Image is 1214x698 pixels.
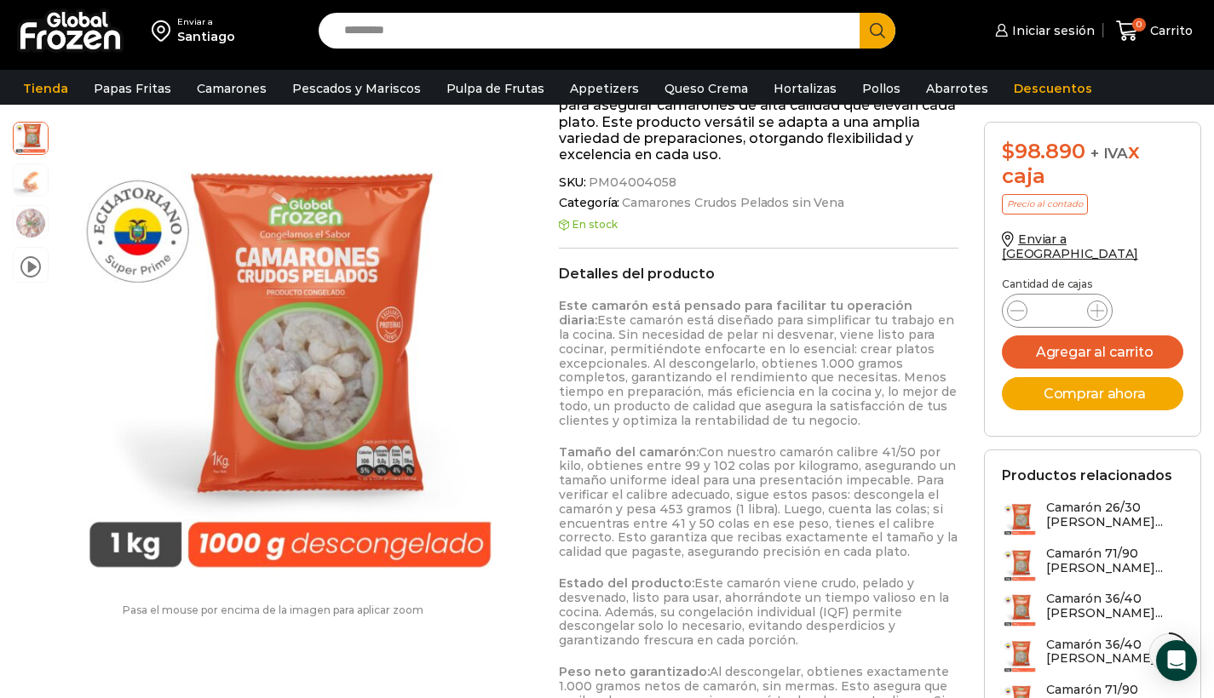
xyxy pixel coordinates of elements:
div: Santiago [177,28,235,45]
p: Con nuestro camarón calibre 41/50 por kilo, obtienes entre 99 y 102 colas por kilogramo, aseguran... [559,445,958,559]
p: En stock [559,219,958,231]
h3: Camarón 36/40 [PERSON_NAME]... [1046,638,1183,667]
p: Global Frozen colabora con productores responsables para asegurar camarones de alta calidad que e... [559,81,958,163]
span: camarones-2 [14,206,48,240]
strong: Estado del producto: [559,575,694,591]
h3: Camarón 71/90 [PERSON_NAME]... [1046,546,1183,575]
a: Iniciar sesión [991,14,1095,48]
h2: Productos relacionados [1002,467,1172,483]
a: Pulpa de Frutas [438,72,553,105]
span: SKU: [559,175,958,190]
img: address-field-icon.svg [152,16,177,45]
a: Camarón 26/30 [PERSON_NAME]... [1002,501,1183,537]
strong: Este camarón está pensado para facilitar tu operación diaria: [559,298,912,328]
span: Categoría: [559,196,958,210]
strong: Tamaño del camarón: [559,444,699,460]
span: camaron-sin-cascara [14,164,48,198]
a: Pescados y Mariscos [284,72,429,105]
h3: Camarón 36/40 [PERSON_NAME]... [1046,592,1183,621]
strong: Peso neto garantizado: [559,664,710,679]
div: x caja [1002,140,1183,189]
a: Papas Fritas [85,72,180,105]
a: Appetizers [561,72,647,105]
h3: Camarón 26/30 [PERSON_NAME]... [1046,501,1183,529]
a: Camarones Crudos Pelados sin Vena [619,196,843,210]
button: Comprar ahora [1002,377,1183,410]
a: Camarón 36/40 [PERSON_NAME]... [1002,638,1183,674]
h2: Detalles del producto [559,266,958,282]
a: Queso Crema [656,72,757,105]
button: Agregar al carrito [1002,335,1183,369]
a: Hortalizas [765,72,845,105]
a: Camarón 71/90 [PERSON_NAME]... [1002,546,1183,583]
a: Descuentos [1005,72,1101,105]
span: 0 [1132,18,1146,31]
input: Product quantity [1041,299,1073,323]
div: Enviar a [177,16,235,28]
span: Carrito [1146,22,1193,39]
p: Pasa el mouse por encima de la imagen para aplicar zoom [13,604,533,616]
a: Camarón 36/40 [PERSON_NAME]... [1002,592,1183,628]
p: Este camarón está diseñado para simplificar tu trabajo en la cocina. Sin necesidad de pelar ni de... [559,299,958,427]
a: 0 Carrito [1112,11,1197,51]
span: + IVA [1090,145,1128,162]
span: Iniciar sesión [1008,22,1095,39]
button: Search button [860,13,895,49]
span: PM04004058 [586,175,676,190]
span: PM04010013 [14,120,48,154]
a: Enviar a [GEOGRAPHIC_DATA] [1002,232,1138,261]
p: Este camarón viene crudo, pelado y desvenado, listo para usar, ahorrándote un tiempo valioso en l... [559,576,958,648]
p: Precio al contado [1002,194,1088,215]
p: Cantidad de cajas [1002,278,1183,290]
a: Tienda [14,72,77,105]
span: $ [1002,139,1015,163]
a: Abarrotes [918,72,997,105]
bdi: 98.890 [1002,139,1085,163]
a: Pollos [854,72,909,105]
a: Camarones [188,72,275,105]
div: Open Intercom Messenger [1156,640,1197,681]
